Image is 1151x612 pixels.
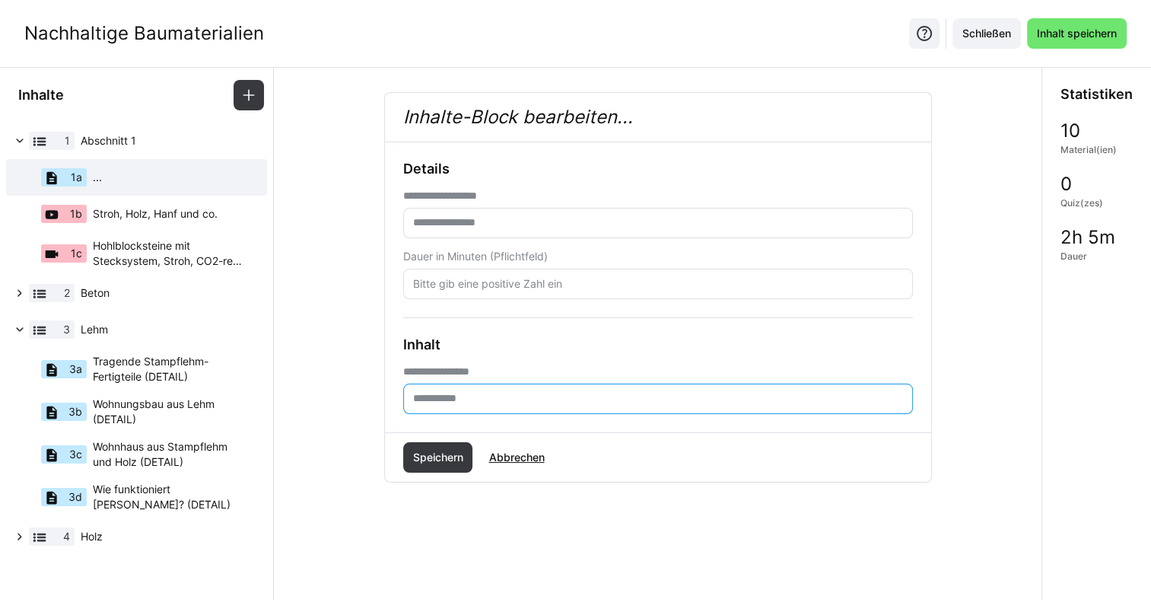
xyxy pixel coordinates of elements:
[69,447,82,462] span: 3c
[68,489,82,505] span: 3d
[1060,228,1115,247] span: 2h 5m
[403,442,473,473] button: Speichern
[64,285,70,301] span: 2
[24,22,264,45] div: Nachhaltige Baumaterialien
[1060,250,1087,263] span: Dauer
[1060,197,1103,209] span: Quiz(zes)
[479,442,554,473] button: Abbrechen
[18,87,64,104] h3: Inhalte
[65,133,70,148] span: 1
[486,450,546,465] span: Abbrechen
[93,238,247,269] span: Hohlblocksteine mit Stecksystem, Stroh, CO2-red. Beton (Neustark)
[960,26,1013,41] span: Schließen
[93,354,247,384] span: Tragende Stampflehm-Fertigteile (DETAIL)
[71,170,82,185] span: 1a
[412,277,905,291] input: Bitte gib eine positive Zahl ein
[71,246,82,261] span: 1c
[93,170,102,185] span: ...
[1060,174,1072,194] span: 0
[403,161,913,177] h3: Details
[81,133,247,148] span: Abschnitt 1
[69,362,82,377] span: 3a
[81,322,247,337] span: Lehm
[68,404,82,419] span: 3b
[81,529,247,544] span: Holz
[410,450,465,465] span: Speichern
[93,206,218,222] span: Stroh, Holz, Hanf und co.
[63,322,70,337] span: 3
[63,529,70,544] span: 4
[952,18,1021,49] button: Schließen
[81,285,247,301] span: Beton
[1060,86,1133,103] h3: Statistiken
[1027,18,1127,49] button: Inhalt speichern
[93,439,247,470] span: Wohnhaus aus Stampflehm und Holz (DETAIL)
[403,250,548,263] span: Dauer in Minuten (Pflichtfeld)
[1060,121,1080,141] span: 10
[1060,144,1117,156] span: Material(ien)
[93,397,247,427] span: Wohnungsbau aus Lehm (DETAIL)
[93,482,247,512] span: Wie funktioniert [PERSON_NAME]? (DETAIL)
[403,336,913,353] h3: Inhalt
[1035,26,1119,41] span: Inhalt speichern
[70,206,82,222] span: 1b
[385,93,931,142] h2: Inhalte-Block bearbeiten...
